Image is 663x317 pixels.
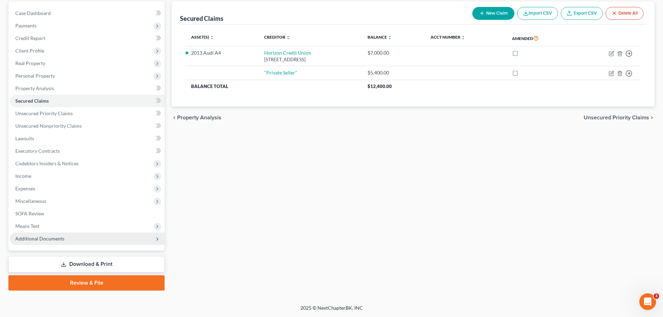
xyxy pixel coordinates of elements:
[210,35,214,40] i: unfold_more
[15,123,82,129] span: Unsecured Nonpriority Claims
[180,14,223,23] div: Secured Claims
[649,115,655,120] i: chevron_right
[186,80,362,93] th: Balance Total
[15,35,45,41] span: Credit Report
[561,7,603,20] a: Export CSV
[10,82,165,95] a: Property Analysis
[10,132,165,145] a: Lawsuits
[368,34,392,40] a: Balance unfold_more
[368,49,419,56] div: $7,000.00
[15,211,44,216] span: SOFA Review
[15,236,64,241] span: Additional Documents
[15,160,79,166] span: Codebtors Insiders & Notices
[10,207,165,220] a: SOFA Review
[15,135,34,141] span: Lawsuits
[461,35,465,40] i: unfold_more
[264,56,356,63] div: [STREET_ADDRESS]
[15,60,45,66] span: Real Property
[606,7,644,20] button: Delete All
[15,85,54,91] span: Property Analysis
[10,7,165,19] a: Case Dashboard
[388,35,392,40] i: unfold_more
[8,256,165,272] a: Download & Print
[15,10,51,16] span: Case Dashboard
[133,304,530,317] div: 2025 © NextChapterBK, INC
[15,98,49,104] span: Secured Claims
[506,30,574,46] th: Amended
[431,34,465,40] a: Acct Number unfold_more
[472,7,514,20] button: New Claim
[584,115,655,120] button: Unsecured Priority Claims chevron_right
[15,173,31,179] span: Income
[15,185,35,191] span: Expenses
[8,275,165,291] a: Review & File
[639,293,656,310] iframe: Intercom live chat
[10,145,165,157] a: Executory Contracts
[517,7,558,20] button: Import CSV
[10,32,165,45] a: Credit Report
[177,115,221,120] span: Property Analysis
[264,70,297,76] a: "Private Seller"
[15,198,46,204] span: Miscellaneous
[172,115,221,120] button: chevron_left Property Analysis
[10,120,165,132] a: Unsecured Nonpriority Claims
[15,23,37,29] span: Payments
[15,73,55,79] span: Personal Property
[191,49,253,56] li: 2013 Audi A4
[286,35,290,40] i: unfold_more
[15,148,60,154] span: Executory Contracts
[172,115,177,120] i: chevron_left
[584,115,649,120] span: Unsecured Priority Claims
[368,84,392,89] span: $12,400.00
[15,223,39,229] span: Means Test
[264,50,311,56] a: Horizon Credit Union
[15,110,73,116] span: Unsecured Priority Claims
[264,34,290,40] a: Creditor unfold_more
[10,107,165,120] a: Unsecured Priority Claims
[654,293,659,299] span: 3
[368,69,419,76] div: $5,400.00
[10,95,165,107] a: Secured Claims
[191,34,214,40] a: Asset(s) unfold_more
[15,48,44,54] span: Client Profile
